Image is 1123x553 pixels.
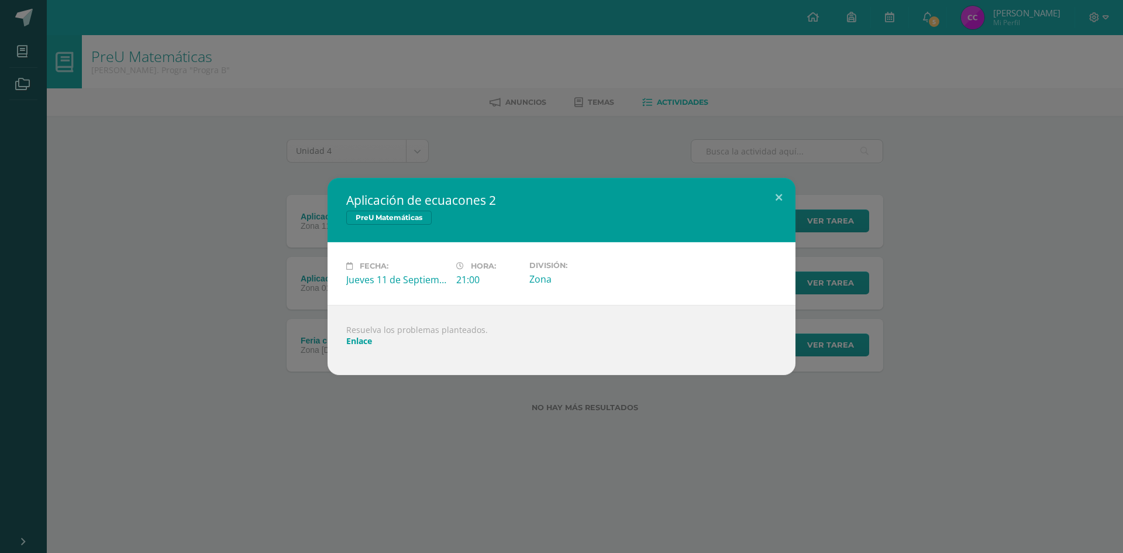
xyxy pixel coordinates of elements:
div: Zona [529,273,630,286]
label: División: [529,261,630,270]
div: 21:00 [456,273,520,286]
a: Enlace [346,335,372,346]
span: Hora: [471,262,496,270]
h2: Aplicación de ecuacones 2 [346,192,777,208]
div: Resuelva los problemas planteados. [328,305,795,375]
span: Fecha: [360,262,388,270]
div: Jueves 11 de Septiembre [346,273,447,286]
button: Close (Esc) [762,178,795,218]
span: PreU Matemáticas [346,211,432,225]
